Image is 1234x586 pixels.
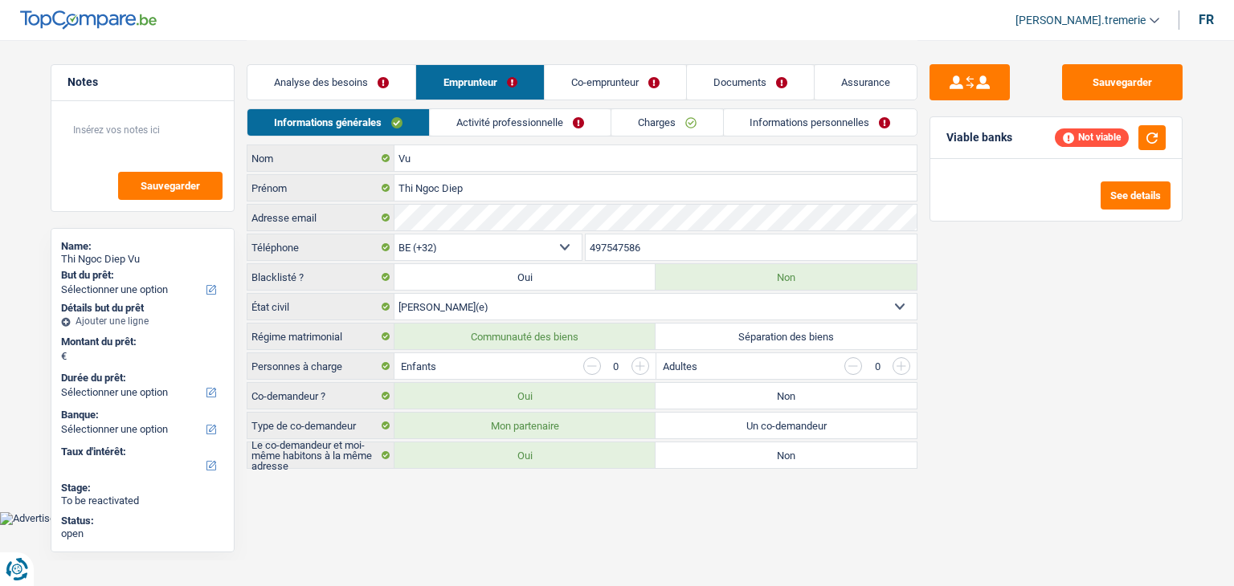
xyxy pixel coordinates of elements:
[656,264,917,290] label: Non
[663,361,697,372] label: Adultes
[1101,181,1171,210] button: See details
[394,442,656,468] label: Oui
[247,353,394,379] label: Personnes à charge
[611,109,723,136] a: Charges
[946,131,1012,144] div: Viable banks
[247,324,394,349] label: Régime matrimonial
[609,361,623,372] div: 0
[61,269,221,282] label: But du prêt:
[61,350,67,363] span: €
[247,205,394,230] label: Adresse email
[247,175,394,201] label: Prénom
[1062,64,1183,100] button: Sauvegarder
[67,75,218,89] h5: Notes
[656,383,917,409] label: Non
[416,65,543,100] a: Emprunteur
[870,361,885,372] div: 0
[61,446,221,458] label: Taux d'intérêt:
[401,361,436,372] label: Enfants
[586,234,917,260] input: 401020304
[247,234,394,260] label: Téléphone
[61,240,224,253] div: Name:
[61,315,224,327] div: Ajouter une ligne
[61,372,221,385] label: Durée du prêt:
[118,172,223,200] button: Sauvegarder
[247,65,415,100] a: Analyse des besoins
[141,181,200,191] span: Sauvegarder
[247,264,394,290] label: Blacklisté ?
[61,302,224,315] div: Détails but du prêt
[61,494,224,507] div: To be reactivated
[394,324,656,349] label: Communauté des biens
[724,109,917,136] a: Informations personnelles
[394,264,656,290] label: Oui
[430,109,611,136] a: Activité professionnelle
[815,65,917,100] a: Assurance
[656,413,917,438] label: Un co-demandeur
[20,10,157,30] img: TopCompare Logo
[394,413,656,438] label: Mon partenaire
[61,527,224,540] div: open
[1199,12,1214,27] div: fr
[247,145,394,171] label: Nom
[545,65,686,100] a: Co-emprunteur
[656,442,917,468] label: Non
[394,383,656,409] label: Oui
[247,383,394,409] label: Co-demandeur ?
[247,413,394,438] label: Type de co-demandeur
[61,253,224,266] div: Thi Ngoc Diep Vu
[247,294,394,319] label: État civil
[61,409,221,421] label: Banque:
[1015,14,1146,27] span: [PERSON_NAME].tremerie
[61,336,221,348] label: Montant du prêt:
[247,442,394,468] label: Le co-demandeur et moi-même habitons à la même adresse
[61,482,224,494] div: Stage:
[1003,7,1159,34] a: [PERSON_NAME].tremerie
[687,65,814,100] a: Documents
[656,324,917,349] label: Séparation des biens
[61,515,224,527] div: Status:
[247,109,429,136] a: Informations générales
[1055,128,1129,146] div: Not viable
